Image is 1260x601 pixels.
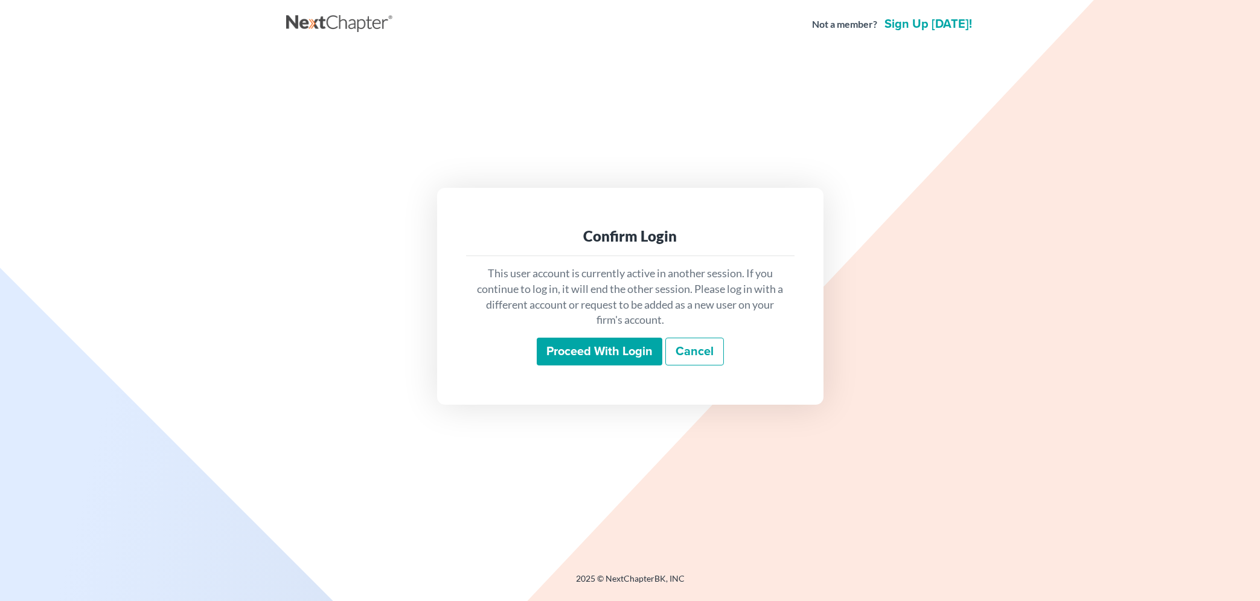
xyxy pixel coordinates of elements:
a: Cancel [665,338,724,365]
div: 2025 © NextChapterBK, INC [286,573,974,594]
p: This user account is currently active in another session. If you continue to log in, it will end ... [476,266,785,328]
a: Sign up [DATE]! [882,18,974,30]
strong: Not a member? [812,18,877,31]
div: Confirm Login [476,227,785,246]
input: Proceed with login [537,338,662,365]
